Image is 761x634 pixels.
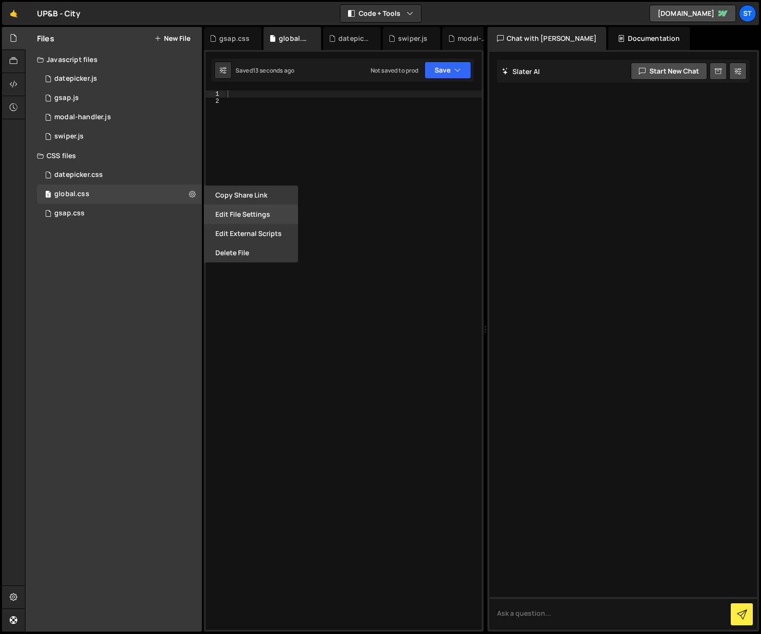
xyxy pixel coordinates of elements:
div: Chat with [PERSON_NAME] [487,27,607,50]
div: datepicker.css [54,171,103,179]
div: datepicker.js [54,75,97,83]
div: 17139/47302.css [37,204,202,223]
div: datepicker.css [338,34,369,43]
div: CSS files [25,146,202,165]
div: Not saved to prod [371,66,419,75]
div: swiper.js [54,132,84,141]
div: 2 [206,98,225,105]
div: 17139/47299.js [37,127,202,146]
div: modal-handler.js [458,34,488,43]
button: New File [154,35,190,42]
div: 17139/47300.css [37,165,202,185]
div: Documentation [608,27,689,50]
button: Edit External Scripts [204,224,298,243]
div: Javascript files [25,50,202,69]
div: 1 [206,90,225,98]
div: 17139/47301.css [37,185,202,204]
button: Delete File [204,243,298,262]
div: global.css [279,34,310,43]
a: [DOMAIN_NAME] [649,5,736,22]
div: 17139/47297.js [37,88,202,108]
button: Edit File Settings [204,205,298,224]
div: gsap.js [54,94,79,102]
div: gsap.css [219,34,250,43]
div: modal-handler.js [54,113,111,122]
div: 17139/47298.js [37,108,202,127]
button: Code + Tools [340,5,421,22]
a: st [739,5,756,22]
button: Save [424,62,471,79]
span: 1 [45,191,51,199]
div: gsap.css [54,209,85,218]
button: Copy share link [204,186,298,205]
div: 13 seconds ago [253,66,294,75]
h2: Files [37,33,54,44]
div: 17139/47296.js [37,69,202,88]
div: Saved [236,66,294,75]
button: Start new chat [631,62,707,80]
div: UP&B - City [37,8,80,19]
h2: Slater AI [502,67,540,76]
div: swiper.js [398,34,427,43]
div: global.css [54,190,89,199]
a: 🤙 [2,2,25,25]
